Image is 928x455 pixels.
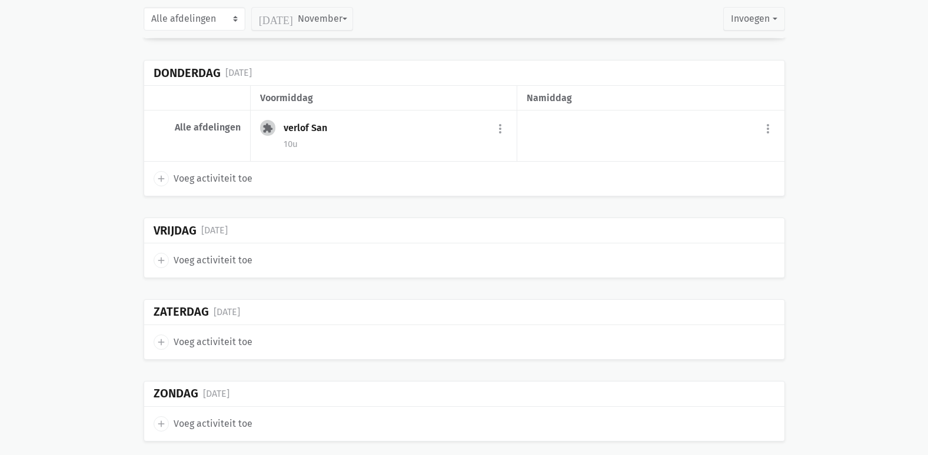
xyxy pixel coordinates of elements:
[723,7,784,31] button: Invoegen
[156,419,167,429] i: add
[156,173,167,184] i: add
[154,66,221,80] div: Donderdag
[156,255,167,266] i: add
[174,416,252,431] span: Voeg activiteit toe
[154,253,252,268] a: add Voeg activiteit toe
[154,122,241,133] div: Alle afdelingen
[174,171,252,186] span: Voeg activiteit toe
[259,14,293,24] i: [DATE]
[154,416,252,431] a: add Voeg activiteit toe
[154,171,252,186] a: add Voeg activiteit toe
[174,334,252,350] span: Voeg activiteit toe
[225,65,252,81] div: [DATE]
[203,386,229,402] div: [DATE]
[284,122,337,134] div: verlof San
[251,7,353,31] button: November
[174,253,252,268] span: Voeg activiteit toe
[154,224,197,237] div: Vrijdag
[154,305,209,319] div: Zaterdag
[260,91,507,106] div: voormiddag
[284,139,298,149] span: 10u
[156,337,167,347] i: add
[262,123,273,133] i: extension
[527,91,774,106] div: namiddag
[201,223,228,238] div: [DATE]
[154,387,198,400] div: Zondag
[214,305,240,320] div: [DATE]
[154,334,252,350] a: add Voeg activiteit toe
